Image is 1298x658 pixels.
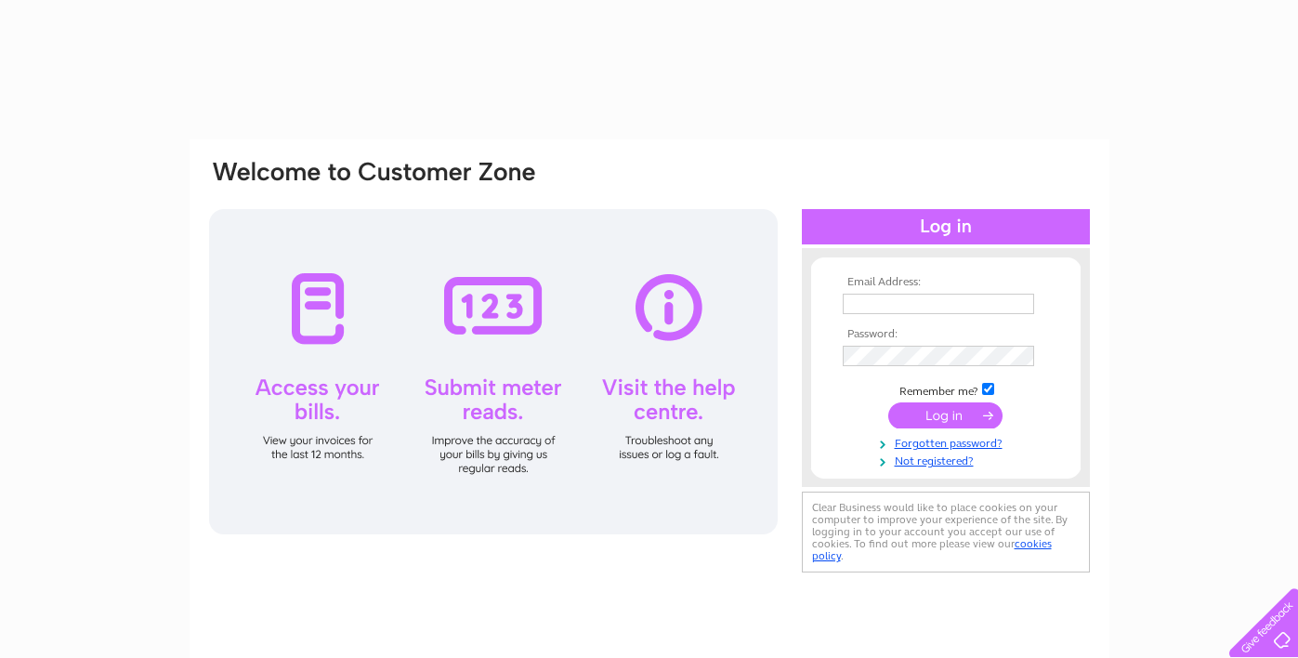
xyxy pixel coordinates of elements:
[812,537,1052,562] a: cookies policy
[843,451,1054,468] a: Not registered?
[888,402,1003,428] input: Submit
[802,492,1090,572] div: Clear Business would like to place cookies on your computer to improve your experience of the sit...
[843,433,1054,451] a: Forgotten password?
[838,380,1054,399] td: Remember me?
[838,328,1054,341] th: Password:
[838,276,1054,289] th: Email Address:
